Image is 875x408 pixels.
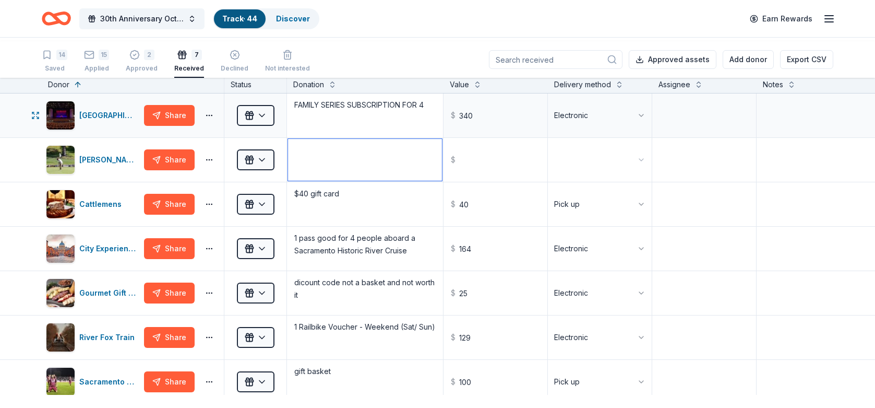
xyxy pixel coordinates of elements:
[489,50,622,69] input: Search received
[276,14,310,23] a: Discover
[79,376,140,388] div: Sacramento Republic FC
[144,194,195,215] button: Share
[629,50,716,69] button: Approved assets
[46,145,140,174] button: Image for Bartley Cavanaugh Golf Course[PERSON_NAME] Golf Course
[221,64,248,73] div: Declined
[144,238,195,259] button: Share
[84,64,109,73] div: Applied
[46,278,140,308] button: Image for Gourmet Gift BasketsGourmet Gift Baskets
[288,361,442,403] textarea: gift basket
[46,368,75,396] img: Image for Sacramento Republic FC
[79,198,126,211] div: Cattlemens
[79,287,140,299] div: Gourmet Gift Baskets
[288,272,442,314] textarea: dicount code not a basket and not worth it
[265,64,310,73] div: Not interested
[56,50,67,60] div: 14
[48,78,69,91] div: Donor
[84,45,109,78] button: 15Applied
[46,279,75,307] img: Image for Gourmet Gift Baskets
[144,105,195,126] button: Share
[100,13,184,25] span: 30th Anniversary Octoberfest for a Cause
[46,101,140,130] button: Image for B Street Theatre[GEOGRAPHIC_DATA]
[763,78,783,91] div: Notes
[46,234,140,263] button: Image for City ExperiencesCity Experiences
[224,74,287,93] div: Status
[450,78,469,91] div: Value
[174,64,204,73] div: Received
[42,45,67,78] button: 14Saved
[99,50,109,60] div: 15
[46,323,75,352] img: Image for River Fox Train
[46,190,140,219] button: Image for CattlemensCattlemens
[144,283,195,304] button: Share
[126,45,158,78] button: 2Approved
[79,331,139,344] div: River Fox Train
[46,367,140,397] button: Image for Sacramento Republic FCSacramento Republic FC
[288,95,442,136] textarea: FAMILY SERIES SUBSCRIPTION FOR 4
[79,154,140,166] div: [PERSON_NAME] Golf Course
[46,190,75,218] img: Image for Cattlemens
[46,101,75,130] img: Image for B Street Theatre
[46,235,75,263] img: Image for City Experiences
[42,64,67,73] div: Saved
[221,45,248,78] button: Declined
[293,78,324,91] div: Donation
[723,50,774,69] button: Add donor
[554,78,611,91] div: Delivery method
[79,109,140,122] div: [GEOGRAPHIC_DATA]
[144,149,195,170] button: Share
[222,14,257,23] a: Track· 44
[79,8,205,29] button: 30th Anniversary Octoberfest for a Cause
[288,317,442,358] textarea: 1 Railbike Voucher - Weekend (Sat/ Sun)
[79,242,140,255] div: City Experiences
[191,50,202,60] div: 7
[42,6,71,31] a: Home
[126,64,158,73] div: Approved
[744,9,819,28] a: Earn Rewards
[144,327,195,348] button: Share
[213,8,319,29] button: Track· 44Discover
[265,45,310,78] button: Not interested
[288,183,442,225] textarea: $40 gift card
[144,50,154,60] div: 2
[658,78,690,91] div: Assignee
[174,45,204,78] button: 7Received
[46,323,140,352] button: Image for River Fox TrainRiver Fox Train
[780,50,833,69] button: Export CSV
[288,228,442,270] textarea: 1 pass good for 4 people aboard a Sacramento Historic River Cruise
[46,146,75,174] img: Image for Bartley Cavanaugh Golf Course
[144,371,195,392] button: Share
